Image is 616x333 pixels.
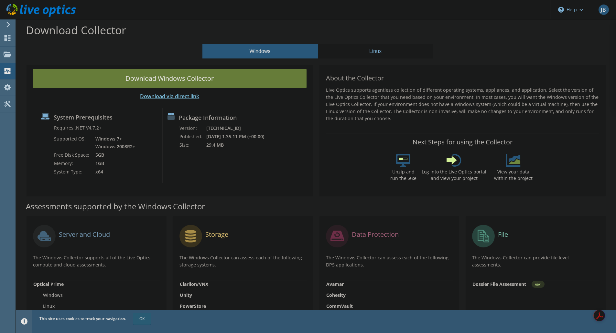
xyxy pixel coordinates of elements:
[54,135,91,151] td: Supported OS:
[179,114,237,121] label: Package Information
[206,132,273,141] td: [DATE] 1:35:11 PM (+00:00)
[326,303,353,309] strong: CommVault
[54,168,91,176] td: System Type:
[26,203,205,210] label: Assessments supported by the Windows Collector
[326,292,346,298] strong: Cohesity
[91,159,136,168] td: 1GB
[33,303,55,309] label: Linux
[91,135,136,151] td: Windows 7+ Windows 2008R2+
[54,125,102,131] label: Requires .NET V4.7.2+
[326,254,453,268] p: The Windows Collector can assess each of the following DPS applications.
[179,141,206,149] td: Size:
[59,231,110,238] label: Server and Cloud
[326,281,344,287] strong: Avamar
[490,167,536,182] label: View your data within the project
[179,124,206,132] td: Version:
[33,69,307,88] a: Download Windows Collector
[421,167,487,182] label: Log into the Live Optics portal and view your project
[91,168,136,176] td: x64
[179,254,307,268] p: The Windows Collector can assess each of the following storage systems.
[179,132,206,141] td: Published:
[54,151,91,159] td: Free Disk Space:
[558,7,564,13] svg: \n
[206,124,273,132] td: [TECHNICAL_ID]
[91,151,136,159] td: 5GB
[54,159,91,168] td: Memory:
[26,23,126,37] label: Download Collector
[54,114,113,120] label: System Prerequisites
[180,281,208,287] strong: Clariion/VNX
[33,254,160,268] p: The Windows Collector supports all of the Live Optics compute and cloud assessments.
[352,231,399,238] label: Data Protection
[140,93,199,100] a: Download via direct link
[206,141,273,149] td: 29.4 MB
[133,313,151,325] a: OK
[472,281,526,287] strong: Dossier File Assessment
[413,138,513,146] label: Next Steps for using the Collector
[33,292,63,298] label: Windows
[33,281,64,287] strong: Optical Prime
[599,5,609,15] span: JB
[388,167,418,182] label: Unzip and run the .exe
[535,283,541,286] tspan: NEW!
[202,44,318,58] button: Windows
[39,316,126,321] span: This site uses cookies to track your navigation.
[498,231,508,238] label: File
[326,87,600,122] p: Live Optics supports agentless collection of different operating systems, appliances, and applica...
[205,231,228,238] label: Storage
[180,292,192,298] strong: Unity
[472,254,599,268] p: The Windows Collector can provide file level assessments.
[318,44,433,58] button: Linux
[326,74,600,82] h2: About the Collector
[180,303,206,309] strong: PowerStore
